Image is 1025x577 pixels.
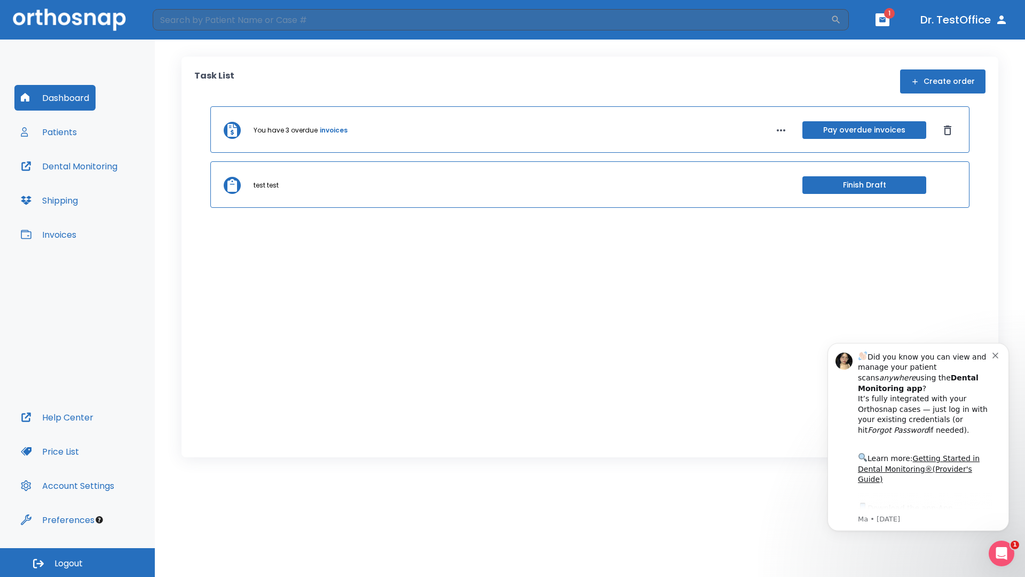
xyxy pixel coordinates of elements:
[14,85,96,111] button: Dashboard
[802,176,926,194] button: Finish Draft
[94,515,104,525] div: Tooltip anchor
[14,439,85,464] button: Price List
[14,473,121,498] button: Account Settings
[14,188,84,213] button: Shipping
[900,69,985,93] button: Create order
[1011,541,1019,549] span: 1
[14,222,83,247] button: Invoices
[254,126,318,135] p: You have 3 overdue
[916,10,1012,29] button: Dr. TestOffice
[939,122,956,139] button: Dismiss
[884,8,895,19] span: 1
[153,9,831,30] input: Search by Patient Name or Case #
[14,507,101,533] button: Preferences
[14,119,83,145] button: Patients
[14,153,124,179] button: Dental Monitoring
[194,69,234,93] p: Task List
[13,9,126,30] img: Orthosnap
[254,181,279,190] p: test test
[54,558,83,570] span: Logout
[320,126,348,135] a: invoices
[14,404,100,430] button: Help Center
[989,541,1014,566] iframe: Intercom live chat
[811,330,1025,572] iframe: Intercom notifications message
[802,121,926,139] button: Pay overdue invoices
